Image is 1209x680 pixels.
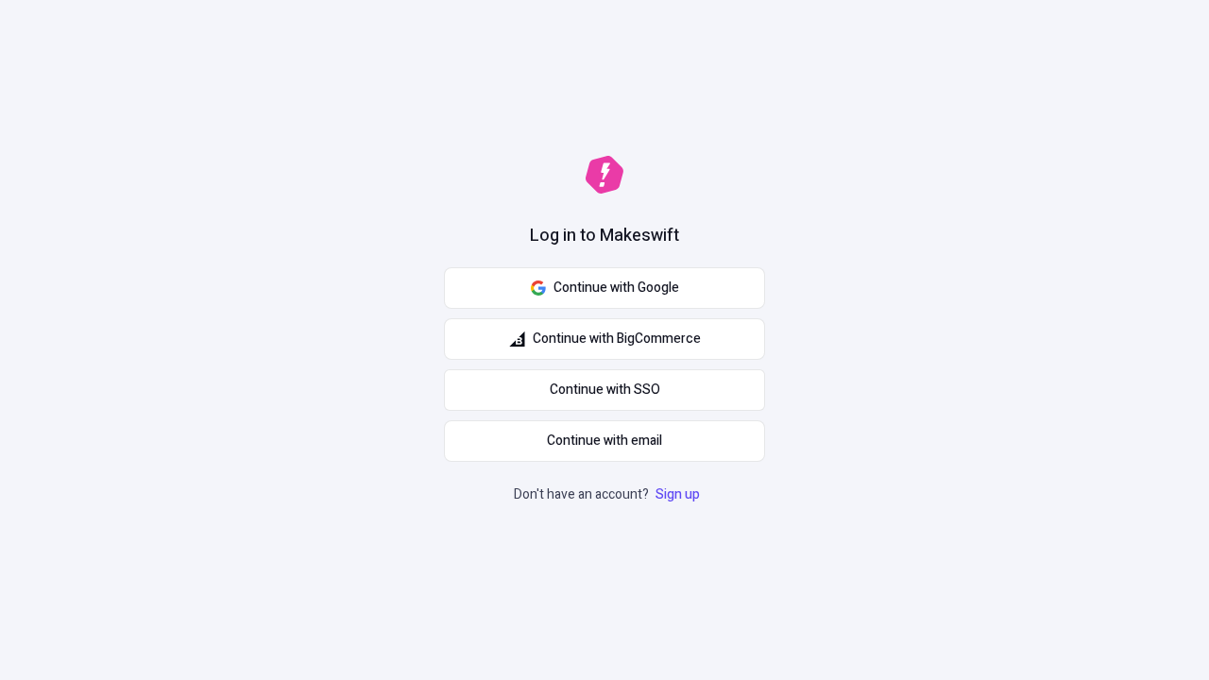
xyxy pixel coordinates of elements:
a: Continue with SSO [444,369,765,411]
span: Continue with Google [553,278,679,298]
a: Sign up [652,484,704,504]
h1: Log in to Makeswift [530,224,679,248]
span: Continue with BigCommerce [533,329,701,349]
button: Continue with BigCommerce [444,318,765,360]
p: Don't have an account? [514,484,704,505]
button: Continue with Google [444,267,765,309]
span: Continue with email [547,431,662,451]
button: Continue with email [444,420,765,462]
